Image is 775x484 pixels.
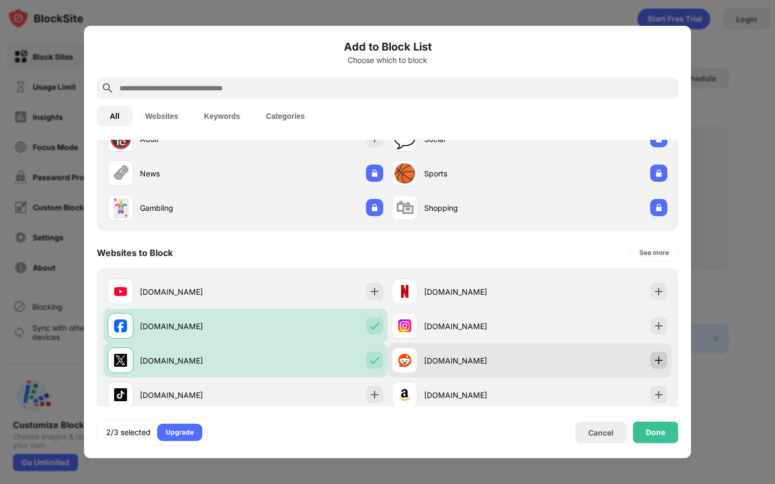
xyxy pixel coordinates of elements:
img: favicons [398,319,411,332]
div: Shopping [424,202,530,213]
div: [DOMAIN_NAME] [140,321,245,332]
div: Sports [424,168,530,179]
div: Websites to Block [97,247,173,258]
button: All [97,105,132,127]
img: favicons [398,388,411,401]
h6: Add to Block List [97,39,678,55]
div: [DOMAIN_NAME] [140,355,245,366]
div: 🛍 [396,197,414,219]
div: 🃏 [109,197,132,219]
img: favicons [114,319,127,332]
div: [DOMAIN_NAME] [424,389,530,401]
div: [DOMAIN_NAME] [424,286,530,297]
img: favicons [114,285,127,298]
div: Choose which to block [97,56,678,65]
div: News [140,168,245,179]
div: Cancel [588,428,614,437]
div: 🗞 [111,162,130,184]
button: Keywords [191,105,253,127]
img: search.svg [101,82,114,95]
div: Upgrade [166,427,194,438]
div: Gambling [140,202,245,213]
div: 🏀 [393,162,416,184]
button: Categories [253,105,318,127]
button: Websites [132,105,191,127]
div: [DOMAIN_NAME] [140,286,245,297]
div: [DOMAIN_NAME] [140,389,245,401]
div: [DOMAIN_NAME] [424,321,530,332]
img: favicons [114,388,127,401]
img: favicons [398,354,411,367]
div: [DOMAIN_NAME] [424,355,530,366]
div: Done [646,428,665,437]
img: favicons [114,354,127,367]
div: See more [639,247,669,258]
div: 2/3 selected [106,427,151,438]
img: favicons [398,285,411,298]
